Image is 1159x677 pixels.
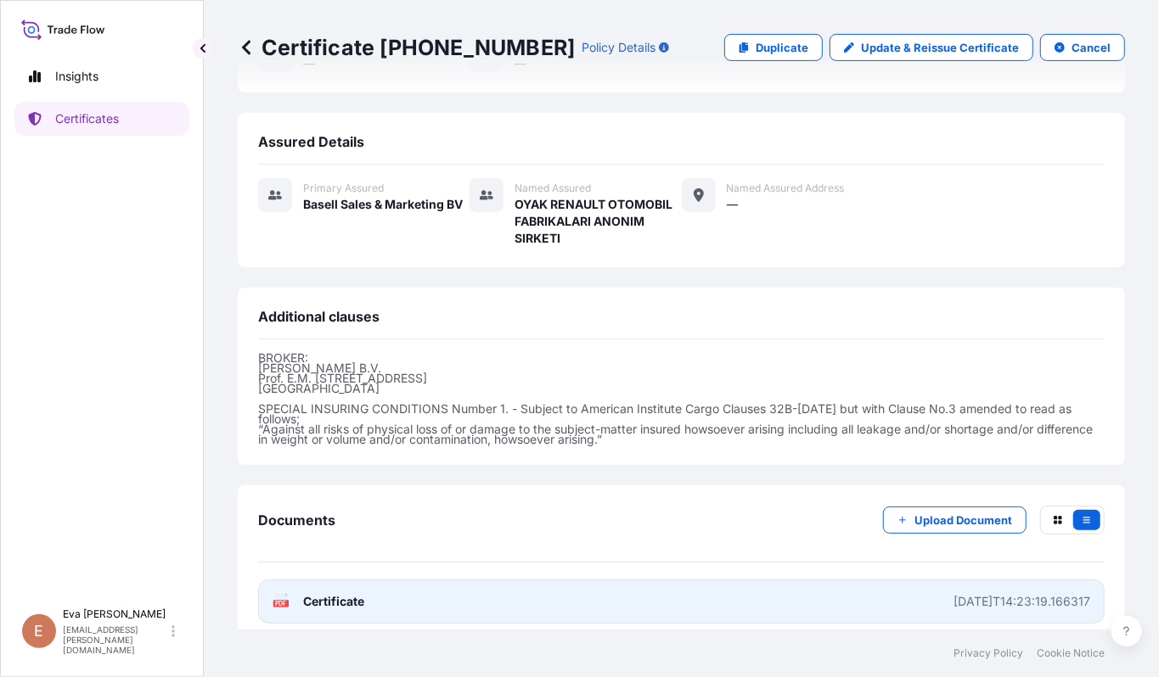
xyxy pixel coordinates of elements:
[914,512,1012,529] p: Upload Document
[63,624,168,655] p: [EMAIL_ADDRESS][PERSON_NAME][DOMAIN_NAME]
[258,512,335,529] span: Documents
[515,196,681,247] span: OYAK RENAULT OTOMOBIL FABRIKALARI ANONIM SIRKETI
[756,39,808,56] p: Duplicate
[35,623,44,640] span: E
[258,133,364,150] span: Assured Details
[861,39,1019,56] p: Update & Reissue Certificate
[258,353,1105,445] p: BROKER: [PERSON_NAME] B.V. Prof. E.M. [STREET_ADDRESS] [GEOGRAPHIC_DATA] SPECIAL INSURING CONDITI...
[515,182,591,195] span: Named Assured
[724,34,823,61] a: Duplicate
[258,579,1105,624] a: PDFCertificate[DATE]T14:23:19.166317
[1037,646,1105,660] a: Cookie Notice
[582,39,655,56] p: Policy Details
[303,182,384,195] span: Primary assured
[63,607,168,621] p: Eva [PERSON_NAME]
[883,506,1027,534] button: Upload Document
[830,34,1033,61] a: Update & Reissue Certificate
[1040,34,1125,61] button: Cancel
[1072,39,1111,56] p: Cancel
[303,196,463,213] span: Basell Sales & Marketing BV
[276,601,287,607] text: PDF
[14,102,189,136] a: Certificates
[55,68,98,85] p: Insights
[258,308,380,325] span: Additional clauses
[55,110,119,127] p: Certificates
[727,182,845,195] span: Named Assured Address
[727,196,739,213] span: —
[954,593,1090,610] div: [DATE]T14:23:19.166317
[954,646,1023,660] a: Privacy Policy
[238,34,575,61] p: Certificate [PHONE_NUMBER]
[14,59,189,93] a: Insights
[303,593,364,610] span: Certificate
